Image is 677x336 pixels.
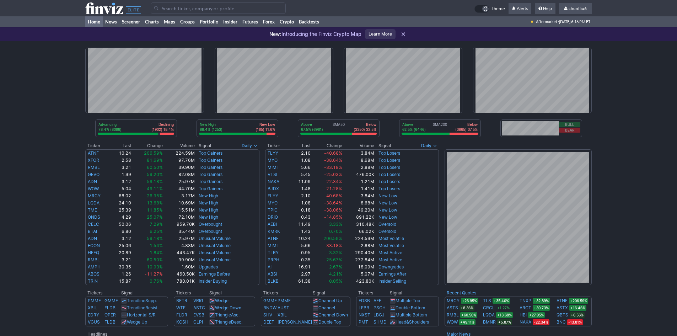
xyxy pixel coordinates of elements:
[111,185,131,192] td: 5.04
[111,192,131,199] td: 68.02
[111,235,131,242] td: 3.12
[197,16,221,27] a: Portfolio
[557,297,568,304] a: ATNF
[163,228,195,235] td: 35.44M
[111,142,131,149] th: Last
[163,199,195,207] td: 10.69M
[104,319,115,325] a: FLDB
[88,243,100,248] a: ECON
[199,250,231,255] a: Unusual Volume
[329,250,342,255] span: 3.32%
[268,179,279,184] a: NAKA
[290,142,311,149] th: Last
[199,186,222,191] a: Top Gainers
[263,319,274,325] a: DEEF
[268,278,279,284] a: BLKB
[290,178,311,185] td: 11.09
[290,185,311,192] td: 1.48
[88,186,99,191] a: WOW
[199,172,222,177] a: Top Gainers
[557,311,568,319] a: QBTS
[256,127,275,132] p: (165) 11.6%
[268,158,278,163] a: MYO
[163,221,195,228] td: 959.70K
[278,298,291,303] a: PMMF
[378,243,404,248] a: Most Volatile
[343,221,375,228] td: 310.48K
[343,235,375,242] td: 224.59M
[520,319,531,326] a: NAKA
[378,264,404,270] a: Downgrades
[311,142,343,149] th: Change
[343,199,375,207] td: 8.68M
[163,164,195,171] td: 39.90M
[163,235,195,242] td: 25.97M
[374,319,387,325] a: SHMD
[199,236,231,241] a: Unusual Volume
[221,16,240,27] a: Insider
[260,16,277,27] a: Forex
[374,298,381,303] a: AEE
[199,278,227,284] a: Insider Buying
[199,200,218,206] a: New High
[103,16,119,27] a: News
[559,128,580,133] button: Bear
[268,250,279,255] a: TLRY
[163,171,195,178] td: 82.08M
[343,157,375,164] td: 8.68M
[88,305,97,310] a: XBIL
[88,158,99,163] a: XFOR
[88,271,100,277] a: ABOS
[268,165,278,170] a: MIMI
[263,312,272,318] a: SHV
[127,305,158,310] a: TrendlineResist.
[359,319,368,325] a: PMT
[318,319,341,325] a: Double Top
[378,179,400,184] a: Top Losers
[147,214,163,220] span: 25.07%
[324,200,342,206] span: -38.64%
[163,185,195,192] td: 44.70M
[98,122,122,127] p: Advancing
[290,149,311,157] td: 2.10
[509,3,531,14] a: Alerts
[520,304,531,311] a: ARCT
[378,158,400,163] a: Top Losers
[343,192,375,199] td: 3.84M
[343,228,375,235] td: 66.02K
[163,157,195,164] td: 97.76M
[147,179,163,184] span: 59.18%
[290,171,311,178] td: 5.45
[147,193,163,198] span: 26.95%
[296,16,322,27] a: Backtests
[402,122,426,127] p: Above
[378,186,400,191] a: Top Losers
[104,298,118,303] a: GMMF
[231,319,242,325] span: Desc.
[199,193,218,198] a: New High
[143,16,161,27] a: Charts
[290,221,311,228] td: 11.49
[163,256,195,263] td: 39.90M
[569,6,587,11] span: chunfliu6
[199,222,222,227] a: Overbought
[343,249,375,256] td: 290.40M
[111,214,131,221] td: 4.29
[163,142,195,149] th: Volume
[290,256,311,263] td: 0.35
[324,150,342,156] span: -40.68%
[111,207,131,214] td: 25.39
[147,186,163,191] span: 49.11%
[343,242,375,249] td: 2.88M
[290,164,311,171] td: 5.66
[374,305,386,310] a: PSCH
[378,143,391,149] span: Signal
[176,298,187,303] a: BETR
[111,256,131,263] td: 3.21
[88,207,97,213] a: TME
[378,278,406,284] a: Insider Selling
[199,243,231,248] a: Unusual Volume
[536,16,559,27] span: Aftermarket ·
[396,312,427,318] a: Multiple Bottom
[354,122,376,127] p: Below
